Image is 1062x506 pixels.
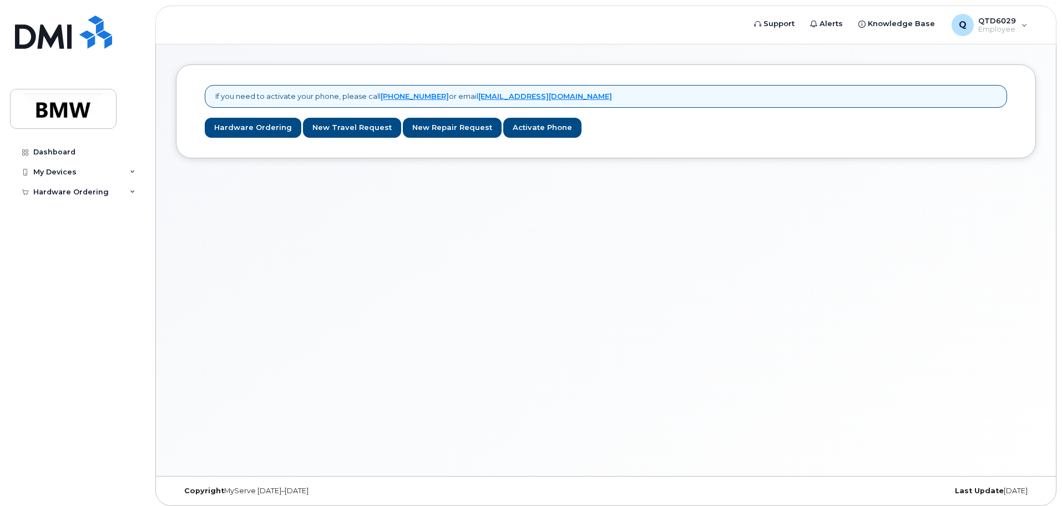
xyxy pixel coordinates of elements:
a: [EMAIL_ADDRESS][DOMAIN_NAME] [478,92,612,101]
strong: Copyright [184,487,224,495]
a: New Repair Request [403,118,502,138]
a: [PHONE_NUMBER] [381,92,449,101]
strong: Last Update [955,487,1004,495]
a: Hardware Ordering [205,118,301,138]
div: [DATE] [749,487,1036,495]
a: Activate Phone [503,118,581,138]
p: If you need to activate your phone, please call or email [215,91,612,102]
a: New Travel Request [303,118,401,138]
div: MyServe [DATE]–[DATE] [176,487,463,495]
